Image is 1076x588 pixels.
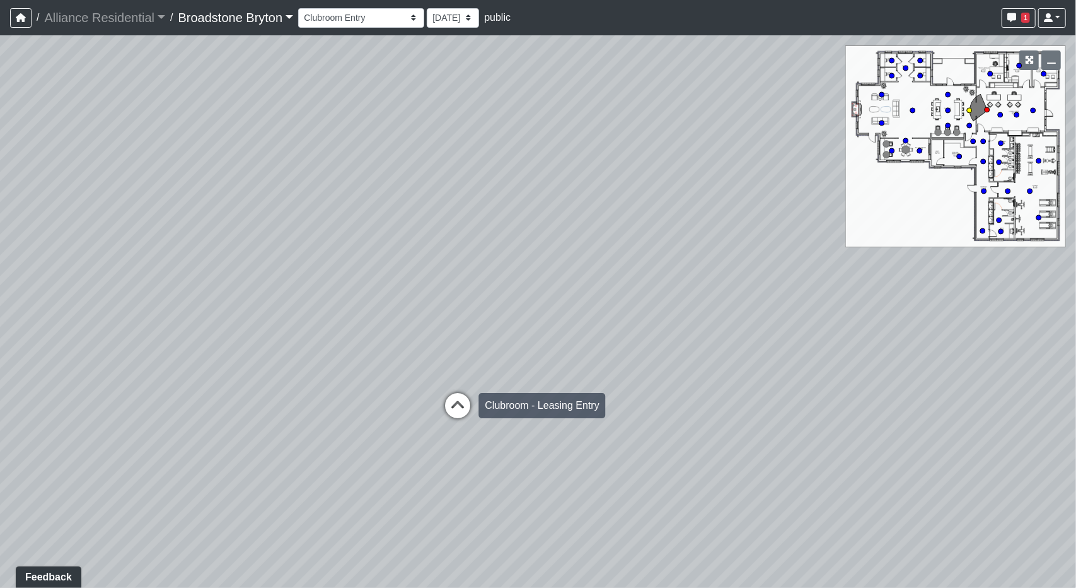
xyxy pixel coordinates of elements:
button: 1 [1002,8,1036,28]
a: Broadstone Bryton [178,5,294,30]
span: 1 [1021,13,1030,23]
iframe: Ybug feedback widget [9,563,84,588]
span: / [32,5,44,30]
div: Clubroom - Leasing Entry [478,393,605,418]
span: public [484,12,511,23]
span: / [165,5,178,30]
a: Alliance Residential [44,5,165,30]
